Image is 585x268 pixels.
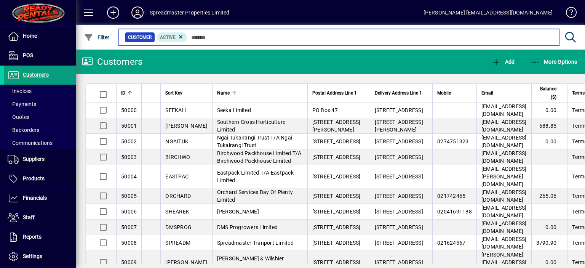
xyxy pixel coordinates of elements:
[437,240,465,246] span: 021624567
[217,89,303,97] div: Name
[82,56,142,68] div: Customers
[121,259,137,265] span: 50009
[481,119,527,133] span: [EMAIL_ADDRESS][DOMAIN_NAME]
[217,150,302,164] span: Birchwood Packhouse Limited T/A Birchwood Packhouse Limited
[375,89,422,97] span: Delivery Address Line 1
[165,154,190,160] span: BIRCHWO
[165,89,182,97] span: Sort Key
[23,72,49,78] span: Customers
[312,154,361,160] span: [STREET_ADDRESS]
[375,259,423,265] span: [STREET_ADDRESS]
[217,119,286,133] span: Southern Cross Horticulture Limited
[217,135,292,148] span: Ngai Tukairangi Trust T/A Ngai Tukairangi Trust
[150,6,229,19] div: Spreadmaster Properties Limited
[4,46,76,65] a: POS
[160,35,176,40] span: Active
[492,59,515,65] span: Add
[82,30,112,44] button: Filter
[481,89,493,97] span: Email
[481,220,527,234] span: [EMAIL_ADDRESS][DOMAIN_NAME]
[217,224,278,230] span: DMS Progrowers Limited
[8,114,29,120] span: Quotes
[23,234,42,240] span: Reports
[481,205,527,218] span: [EMAIL_ADDRESS][DOMAIN_NAME]
[101,6,125,19] button: Add
[437,89,472,97] div: Mobile
[4,124,76,136] a: Backorders
[312,193,361,199] span: [STREET_ADDRESS]
[4,189,76,208] a: Financials
[165,107,187,113] span: SEEKALI
[165,123,207,129] span: [PERSON_NAME]
[481,189,527,203] span: [EMAIL_ADDRESS][DOMAIN_NAME]
[375,224,423,230] span: [STREET_ADDRESS]
[531,220,567,235] td: 0.00
[165,193,191,199] span: ORCHARD
[4,208,76,227] a: Staff
[424,6,553,19] div: [PERSON_NAME] [EMAIL_ADDRESS][DOMAIN_NAME]
[217,170,294,183] span: Eastpack Limited T/A Eastpack Limited
[8,140,53,146] span: Communications
[4,169,76,188] a: Products
[121,138,137,144] span: 50002
[121,123,137,129] span: 50001
[121,224,137,230] span: 50007
[121,173,137,180] span: 50004
[4,27,76,46] a: Home
[531,59,577,65] span: More Options
[157,32,187,42] mat-chip: Activation Status: Active
[481,236,527,250] span: [EMAIL_ADDRESS][DOMAIN_NAME]
[312,209,361,215] span: [STREET_ADDRESS]
[312,240,361,246] span: [STREET_ADDRESS]
[217,209,259,215] span: [PERSON_NAME]
[481,89,527,97] div: Email
[4,247,76,266] a: Settings
[481,135,527,148] span: [EMAIL_ADDRESS][DOMAIN_NAME]
[128,34,152,41] span: Customer
[560,2,575,26] a: Knowledge Base
[481,103,527,117] span: [EMAIL_ADDRESS][DOMAIN_NAME]
[165,138,189,144] span: NGAITUK
[481,166,527,187] span: [EMAIL_ADDRESS][PERSON_NAME][DOMAIN_NAME]
[437,209,472,215] span: 02041691188
[375,119,423,133] span: [STREET_ADDRESS][PERSON_NAME]
[375,107,423,113] span: [STREET_ADDRESS]
[375,209,423,215] span: [STREET_ADDRESS]
[437,138,469,144] span: 0274751323
[4,150,76,169] a: Suppliers
[531,103,567,118] td: 0.00
[531,235,567,251] td: 3790.90
[121,154,137,160] span: 50003
[8,101,36,107] span: Payments
[4,228,76,247] a: Reports
[8,127,39,133] span: Backorders
[531,134,567,149] td: 0.00
[375,154,423,160] span: [STREET_ADDRESS]
[529,55,579,69] button: More Options
[312,107,338,113] span: PO Box 47
[437,193,465,199] span: 021742465
[217,240,294,246] span: Spreadmaster Tranport Limited
[121,89,125,97] span: ID
[4,111,76,124] a: Quotes
[531,118,567,134] td: 688.85
[490,55,516,69] button: Add
[121,107,137,113] span: 50000
[536,85,557,101] span: Balance ($)
[437,89,451,97] span: Mobile
[121,89,137,97] div: ID
[23,52,33,58] span: POS
[165,240,190,246] span: SPREADM
[312,89,357,97] span: Postal Address Line 1
[165,224,192,230] span: DMSPROG
[4,136,76,149] a: Communications
[531,188,567,204] td: 265.06
[312,224,361,230] span: [STREET_ADDRESS]
[121,193,137,199] span: 50005
[125,6,150,19] button: Profile
[23,253,42,259] span: Settings
[572,89,585,97] span: Terms
[312,173,361,180] span: [STREET_ADDRESS]
[312,138,361,144] span: [STREET_ADDRESS]
[84,34,110,40] span: Filter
